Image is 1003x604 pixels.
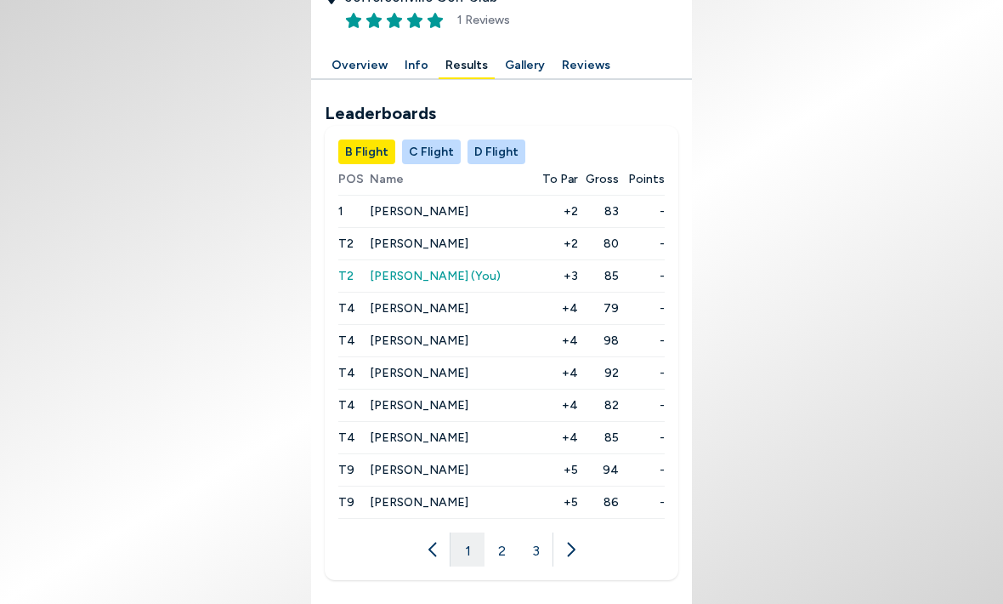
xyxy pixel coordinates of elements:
[578,202,620,220] span: 83
[578,396,620,414] span: 82
[518,533,552,567] button: 3
[386,12,403,29] button: Rate this item 3 stars
[406,12,423,29] button: Rate this item 4 stars
[578,429,620,447] span: 85
[338,463,354,477] span: T9
[586,170,619,188] span: Gross
[619,202,665,220] span: -
[338,236,354,251] span: T2
[370,495,468,510] span: [PERSON_NAME]
[498,53,552,79] button: Gallery
[325,100,678,126] h2: Leaderboards
[467,140,525,164] button: D Flight
[450,533,484,567] button: 1
[484,533,518,567] button: 2
[628,170,665,188] span: Points
[370,204,468,219] span: [PERSON_NAME]
[370,269,501,283] span: [PERSON_NAME] (You)
[338,140,395,164] button: B Flight
[325,53,394,79] button: Overview
[325,140,678,164] div: Manage your account
[338,366,355,380] span: T4
[370,301,468,316] span: [PERSON_NAME]
[619,429,665,447] span: -
[533,429,577,447] span: +4
[533,396,577,414] span: +4
[311,53,692,79] div: Manage your account
[370,170,533,188] span: Name
[619,461,665,479] span: -
[338,495,354,510] span: T9
[619,267,665,285] span: -
[370,430,468,445] span: [PERSON_NAME]
[338,398,355,413] span: T4
[345,12,362,29] button: Rate this item 1 stars
[619,396,665,414] span: -
[365,12,382,29] button: Rate this item 2 stars
[555,53,617,79] button: Reviews
[619,235,665,253] span: -
[533,332,577,350] span: +4
[578,461,620,479] span: 94
[533,493,577,511] span: +5
[578,267,620,285] span: 85
[398,53,435,79] button: Info
[542,170,578,188] span: To Par
[619,299,665,317] span: -
[439,53,495,79] button: Results
[533,299,577,317] span: +4
[338,204,343,219] span: 1
[533,267,577,285] span: +3
[619,332,665,350] span: -
[427,12,444,29] button: Rate this item 5 stars
[370,333,468,348] span: [PERSON_NAME]
[338,170,370,188] span: POS
[578,364,620,382] span: 92
[533,235,577,253] span: +2
[402,140,461,164] button: C Flight
[370,463,468,477] span: [PERSON_NAME]
[533,364,577,382] span: +4
[370,366,468,380] span: [PERSON_NAME]
[619,364,665,382] span: -
[338,430,355,445] span: T4
[338,333,355,348] span: T4
[457,11,510,29] span: 1 Reviews
[338,269,354,283] span: T2
[533,461,577,479] span: +5
[578,235,620,253] span: 80
[578,332,620,350] span: 98
[370,398,468,413] span: [PERSON_NAME]
[578,299,620,317] span: 79
[338,301,355,316] span: T4
[578,493,620,511] span: 86
[370,236,468,251] span: [PERSON_NAME]
[619,493,665,511] span: -
[533,202,577,220] span: +2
